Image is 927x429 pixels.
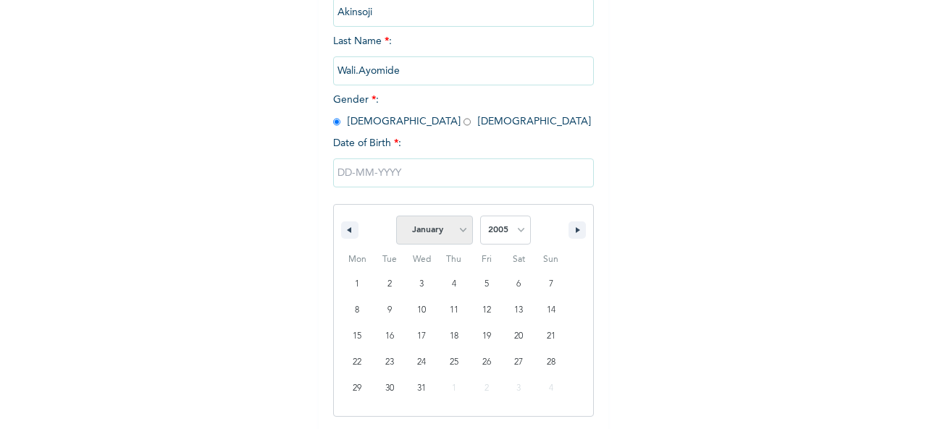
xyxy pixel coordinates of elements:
[385,375,394,402] span: 30
[534,349,567,375] button: 28
[534,271,567,297] button: 7
[514,349,523,375] span: 27
[450,323,458,349] span: 18
[438,349,471,375] button: 25
[355,271,359,297] span: 1
[406,349,438,375] button: 24
[503,323,535,349] button: 20
[438,271,471,297] button: 4
[417,349,426,375] span: 24
[341,349,374,375] button: 22
[385,323,394,349] span: 16
[470,349,503,375] button: 26
[341,271,374,297] button: 1
[482,349,491,375] span: 26
[503,349,535,375] button: 27
[485,271,489,297] span: 5
[406,248,438,271] span: Wed
[333,158,594,187] input: DD-MM-YYYY
[470,323,503,349] button: 19
[353,323,361,349] span: 15
[353,349,361,375] span: 22
[341,375,374,402] button: 29
[341,297,374,323] button: 8
[547,349,555,375] span: 28
[547,297,555,323] span: 14
[503,248,535,271] span: Sat
[549,271,553,297] span: 7
[452,271,456,297] span: 4
[333,56,594,85] input: Enter your last name
[341,323,374,349] button: 15
[450,297,458,323] span: 11
[547,323,555,349] span: 21
[333,95,591,127] span: Gender : [DEMOGRAPHIC_DATA] [DEMOGRAPHIC_DATA]
[516,271,521,297] span: 6
[387,271,392,297] span: 2
[406,297,438,323] button: 10
[450,349,458,375] span: 25
[534,248,567,271] span: Sun
[482,297,491,323] span: 12
[353,375,361,402] span: 29
[374,271,406,297] button: 2
[374,297,406,323] button: 9
[374,248,406,271] span: Tue
[374,349,406,375] button: 23
[406,375,438,402] button: 31
[534,323,567,349] button: 21
[387,297,392,323] span: 9
[333,136,401,151] span: Date of Birth :
[385,349,394,375] span: 23
[503,271,535,297] button: 6
[438,248,471,271] span: Thu
[482,323,491,349] span: 19
[470,297,503,323] button: 12
[438,323,471,349] button: 18
[374,375,406,402] button: 30
[470,271,503,297] button: 5
[470,248,503,271] span: Fri
[406,271,438,297] button: 3
[417,323,426,349] span: 17
[438,297,471,323] button: 11
[341,248,374,271] span: Mon
[355,297,359,323] span: 8
[514,323,523,349] span: 20
[419,271,424,297] span: 3
[417,297,426,323] span: 10
[514,297,523,323] span: 13
[406,323,438,349] button: 17
[503,297,535,323] button: 13
[534,297,567,323] button: 14
[417,375,426,402] span: 31
[333,36,594,76] span: Last Name :
[374,323,406,349] button: 16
